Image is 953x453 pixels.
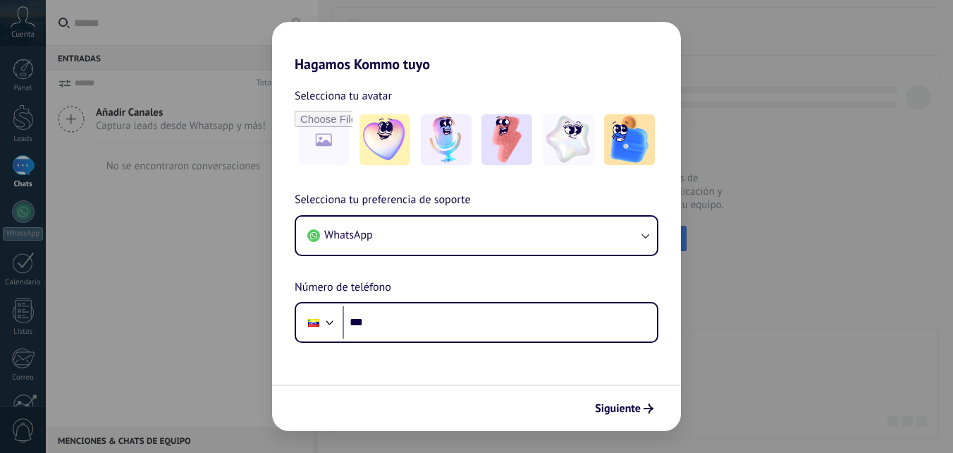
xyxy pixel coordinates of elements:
button: Siguiente [589,397,660,421]
img: -2.jpeg [421,114,472,165]
img: -1.jpeg [359,114,410,165]
span: WhatsApp [324,228,373,242]
span: Siguiente [595,404,641,413]
div: Venezuela: + 58 [300,308,327,337]
span: Número de teléfono [295,279,391,297]
span: Selecciona tu avatar [295,87,392,105]
span: Selecciona tu preferencia de soporte [295,191,471,210]
img: -5.jpeg [604,114,655,165]
h2: Hagamos Kommo tuyo [272,22,681,73]
button: WhatsApp [296,217,657,255]
img: -4.jpeg [543,114,594,165]
img: -3.jpeg [481,114,532,165]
